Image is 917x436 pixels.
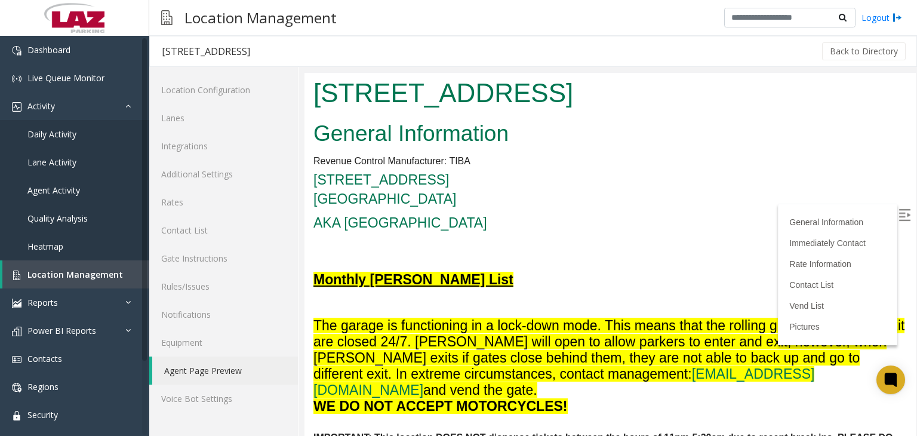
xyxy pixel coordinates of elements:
[485,228,519,238] a: Vend List
[12,327,21,336] img: 'icon'
[485,249,515,259] a: Pictures
[27,128,76,140] span: Daily Activity
[27,241,63,252] span: Heatmap
[9,360,589,385] b: IMPORTANT: This location DOES NOT dispense tickets between the hours of 11pm-5:30am due to recent...
[149,132,298,160] a: Integrations
[149,385,298,413] a: Voice Bot Settings
[9,97,602,136] h4: [STREET_ADDRESS] [GEOGRAPHIC_DATA]
[162,44,250,59] div: [STREET_ADDRESS]
[149,188,298,216] a: Rates
[27,297,58,308] span: Reports
[12,299,21,308] img: 'icon'
[594,136,606,148] img: Open/Close Sidebar Menu
[9,199,209,214] a: Monthly [PERSON_NAME] List
[27,409,58,420] span: Security
[9,83,166,93] span: Revenue Control Manufacturer: TIBA
[149,328,298,357] a: Equipment
[9,245,600,309] span: The garage is functioning in a lock-down mode. This means that the rolling gates at entry and exi...
[485,207,529,217] a: Contact List
[485,165,561,175] a: Immediately Contact
[149,104,298,132] a: Lanes
[861,11,902,24] a: Logout
[12,355,21,364] img: 'icon'
[149,216,298,244] a: Contact List
[9,45,602,76] h2: General Information
[27,269,123,280] span: Location Management
[161,3,173,32] img: pageIcon
[27,381,59,392] span: Regions
[12,271,21,280] img: 'icon'
[149,244,298,272] a: Gate Instructions
[27,325,96,336] span: Power BI Reports
[12,383,21,392] img: 'icon'
[485,186,547,196] a: Rate Information
[27,185,80,196] span: Agent Activity
[485,145,559,154] a: General Information
[12,74,21,84] img: 'icon'
[12,102,21,112] img: 'icon'
[179,3,343,32] h3: Location Management
[27,72,104,84] span: Live Queue Monitor
[27,353,62,364] span: Contacts
[149,300,298,328] a: Notifications
[27,156,76,168] span: Lane Activity
[149,272,298,300] a: Rules/Issues
[27,213,88,224] span: Quality Analysis
[149,76,298,104] a: Location Configuration
[12,411,21,420] img: 'icon'
[152,357,298,385] a: Agent Page Preview
[12,46,21,56] img: 'icon'
[9,293,510,325] span: [EMAIL_ADDRESS][DOMAIN_NAME]
[9,140,602,159] h4: AKA [GEOGRAPHIC_DATA]
[27,44,70,56] span: Dashboard
[2,260,149,288] a: Location Management
[9,326,263,341] b: WE DO NOT ACCEPT MOTORCYCLES!
[9,2,602,39] h1: [STREET_ADDRESS]
[149,160,298,188] a: Additional Settings
[822,42,906,60] button: Back to Directory
[893,11,902,24] img: logout
[119,309,233,325] span: and vend the gate.
[27,100,55,112] span: Activity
